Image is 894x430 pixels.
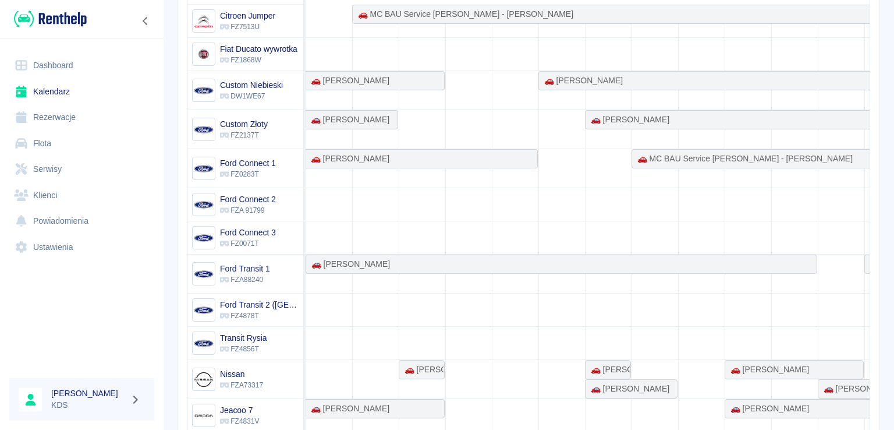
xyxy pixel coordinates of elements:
[220,169,276,179] p: FZ0283T
[194,370,213,389] img: Image
[220,299,299,311] h6: Ford Transit 2 (Niemcy)
[540,75,623,87] div: 🚗 [PERSON_NAME]
[194,195,213,214] img: Image
[586,364,630,376] div: 🚗 [PERSON_NAME]
[400,364,444,376] div: 🚗 [PERSON_NAME]
[194,228,213,248] img: Image
[51,399,126,411] p: KDS
[14,9,87,29] img: Renthelp logo
[220,91,283,101] p: DW1WE67
[220,118,268,130] h6: Custom Złoty
[194,120,213,139] img: Image
[194,81,213,100] img: Image
[194,334,213,353] img: Image
[51,387,126,399] h6: [PERSON_NAME]
[353,8,573,20] div: 🚗 MC BAU Service [PERSON_NAME] - [PERSON_NAME]
[586,383,669,395] div: 🚗 [PERSON_NAME]
[9,79,154,105] a: Kalendarz
[9,156,154,182] a: Serwisy
[220,238,276,249] p: FZ0071T
[220,10,275,22] h6: Citroen Jumper
[194,12,213,31] img: Image
[220,416,259,427] p: FZ4831V
[220,344,267,354] p: FZ4856T
[220,380,263,390] p: FZA73317
[220,368,263,380] h6: Nissan
[9,234,154,260] a: Ustawienia
[137,13,154,29] button: Zwiń nawigację
[9,9,87,29] a: Renthelp logo
[220,193,276,205] h6: Ford Connect 2
[194,406,213,425] img: Image
[194,45,213,64] img: Image
[726,364,809,376] div: 🚗 [PERSON_NAME]
[726,403,809,415] div: 🚗 [PERSON_NAME]
[220,43,297,55] h6: Fiat Ducato wywrotka
[220,55,297,65] p: FZ1868W
[194,159,213,178] img: Image
[220,157,276,169] h6: Ford Connect 1
[194,301,213,320] img: Image
[194,265,213,284] img: Image
[220,332,267,344] h6: Transit Rysia
[9,131,154,157] a: Flota
[220,263,270,274] h6: Ford Transit 1
[220,274,270,285] p: FZA88240
[220,22,275,32] p: FZ7513U
[220,130,268,140] p: FZ2137T
[586,114,669,126] div: 🚗 [PERSON_NAME]
[9,52,154,79] a: Dashboard
[220,227,276,238] h6: Ford Connect 3
[220,205,276,216] p: FZA 91799
[9,208,154,234] a: Powiadomienia
[9,104,154,131] a: Rezerwacje
[306,403,389,415] div: 🚗 [PERSON_NAME]
[306,153,389,165] div: 🚗 [PERSON_NAME]
[220,311,299,321] p: FZ4878T
[307,258,390,270] div: 🚗 [PERSON_NAME]
[9,182,154,209] a: Klienci
[220,404,259,416] h6: Jeacoo 7
[633,153,853,165] div: 🚗 MC BAU Service [PERSON_NAME] - [PERSON_NAME]
[306,75,389,87] div: 🚗 [PERSON_NAME]
[306,114,389,126] div: 🚗 [PERSON_NAME]
[220,79,283,91] h6: Custom Niebieski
